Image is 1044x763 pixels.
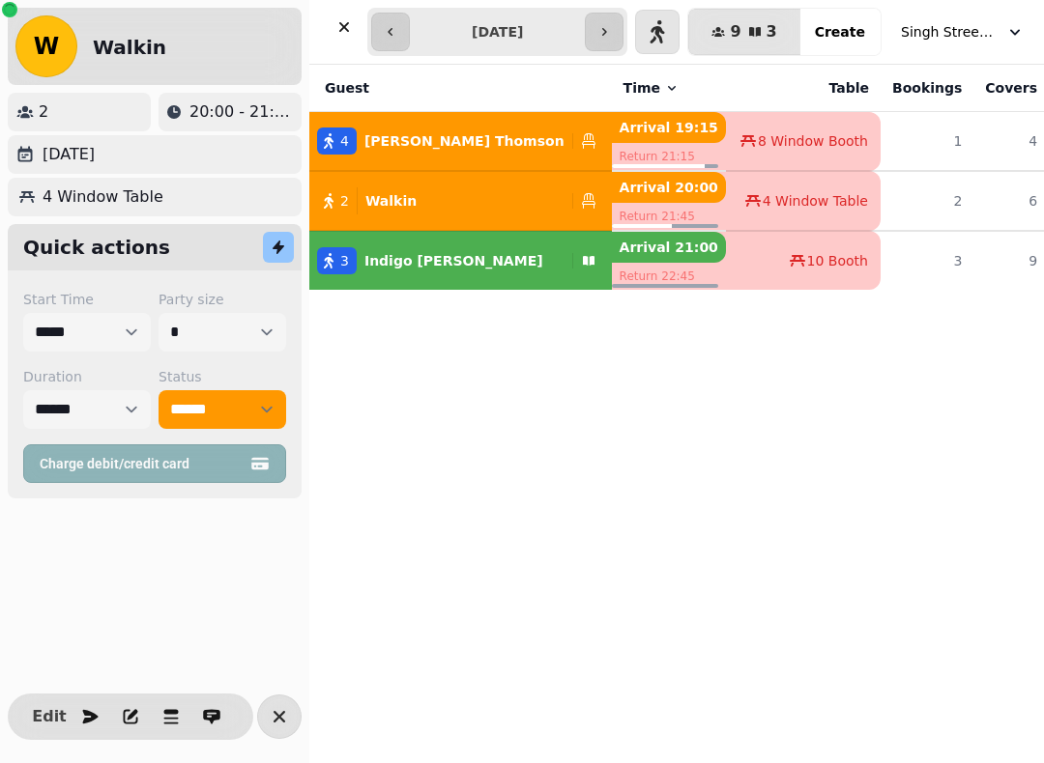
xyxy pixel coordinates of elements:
[30,697,69,736] button: Edit
[364,251,543,270] p: Indigo [PERSON_NAME]
[159,290,286,309] label: Party size
[726,65,881,112] th: Table
[159,367,286,386] label: Status
[881,171,973,231] td: 2
[612,203,726,230] p: Return 21:45
[23,367,151,386] label: Duration
[43,143,95,166] p: [DATE]
[23,290,151,309] label: Start Time
[799,9,881,55] button: Create
[309,118,612,164] button: 4[PERSON_NAME] Thomson
[23,444,286,483] button: Charge debit/credit card
[340,251,349,270] span: 3
[38,709,61,724] span: Edit
[881,65,973,112] th: Bookings
[612,263,726,290] p: Return 22:45
[40,457,246,470] span: Charge debit/credit card
[730,24,740,40] span: 9
[93,34,166,61] h2: Walkin
[688,9,799,55] button: 93
[612,112,726,143] p: Arrival 19:15
[889,14,1036,49] button: Singh Street Bruntsfield
[365,191,417,211] p: Walkin
[309,178,612,224] button: 2Walkin
[758,131,868,151] span: 8 Window Booth
[623,78,680,98] button: Time
[309,238,612,284] button: 3Indigo [PERSON_NAME]
[881,231,973,290] td: 3
[815,25,865,39] span: Create
[309,65,612,112] th: Guest
[612,172,726,203] p: Arrival 20:00
[189,100,294,124] p: 20:00 - 21:45
[807,251,868,270] span: 10 Booth
[901,22,998,42] span: Singh Street Bruntsfield
[763,191,868,211] span: 4 Window Table
[340,131,349,151] span: 4
[43,185,163,209] p: 4 Window Table
[34,35,59,58] span: W
[767,24,777,40] span: 3
[23,234,170,261] h2: Quick actions
[340,191,349,211] span: 2
[881,112,973,172] td: 1
[612,143,726,170] p: Return 21:15
[612,232,726,263] p: Arrival 21:00
[364,131,565,151] p: [PERSON_NAME] Thomson
[623,78,660,98] span: Time
[39,100,48,124] p: 2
